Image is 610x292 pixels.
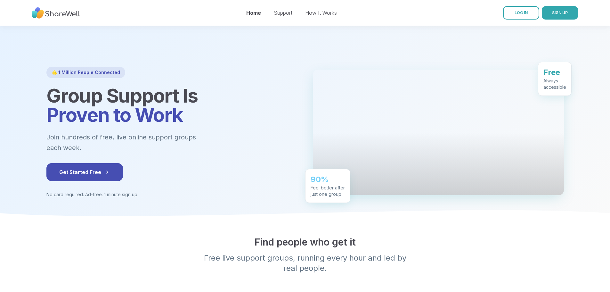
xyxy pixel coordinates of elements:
p: Free live support groups, running every hour and led by real people. [182,253,428,273]
div: Free [543,67,566,77]
button: SIGN UP [542,6,578,20]
a: Home [246,10,261,16]
h2: Find people who get it [46,236,564,248]
div: 🌟 1 Million People Connected [46,67,125,78]
button: Get Started Free [46,163,123,181]
span: SIGN UP [552,10,568,15]
img: ShareWell Nav Logo [32,4,80,22]
span: Proven to Work [46,103,183,126]
span: Get Started Free [59,168,110,176]
div: Always accessible [543,77,566,90]
a: How It Works [305,10,337,16]
p: Join hundreds of free, live online support groups each week. [46,132,231,153]
p: No card required. Ad-free. 1 minute sign up. [46,191,297,198]
div: Feel better after just one group [311,184,345,197]
h1: Group Support Is [46,86,297,124]
a: LOG IN [503,6,539,20]
a: Support [274,10,292,16]
span: LOG IN [515,10,528,15]
div: 90% [311,174,345,184]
